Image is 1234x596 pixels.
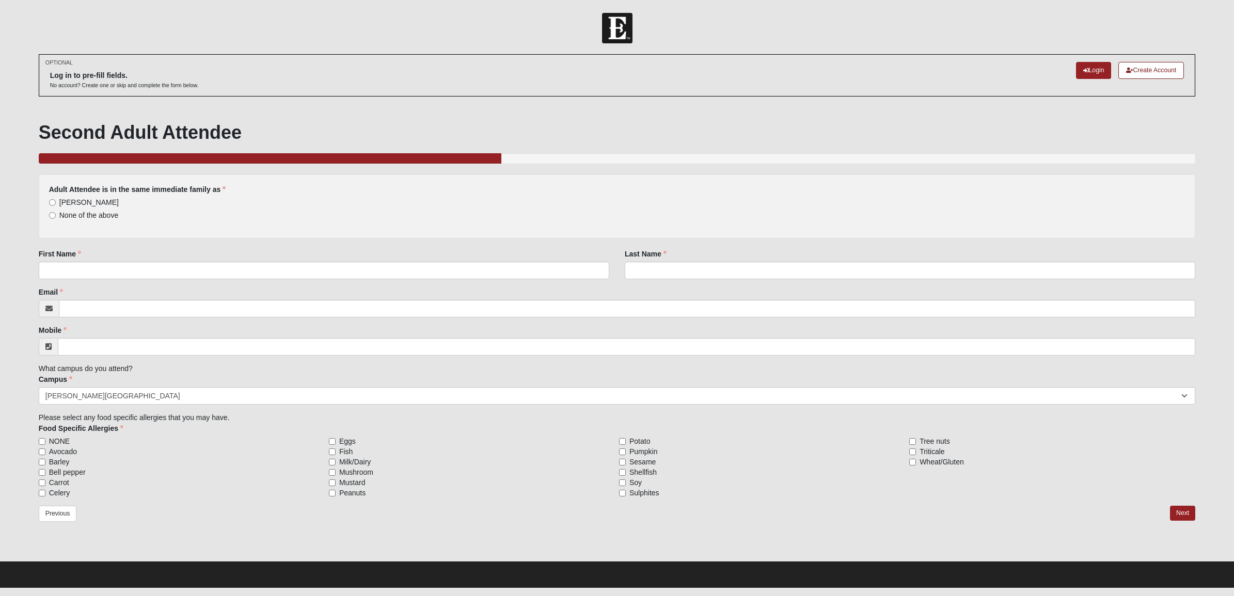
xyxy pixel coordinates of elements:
[39,459,45,465] input: Barley
[629,436,650,446] span: Potato
[39,438,45,445] input: NONE
[329,469,336,476] input: Mushroom
[909,448,916,455] input: Triticale
[39,121,1196,143] h1: Second Adult Attendee
[329,479,336,486] input: Mustard
[629,488,659,498] span: Sulphites
[602,13,632,43] img: Church of Eleven22 Logo
[39,469,45,476] input: Bell pepper
[619,479,626,486] input: Soy
[1076,62,1112,79] a: Login
[329,459,336,465] input: Milk/Dairy
[329,438,336,445] input: Eggs
[629,446,657,457] span: Pumpkin
[50,71,199,80] h6: Log in to pre-fill fields.
[339,467,373,477] span: Mushroom
[619,490,626,496] input: Sulphites
[49,436,70,446] span: NONE
[619,438,626,445] input: Potato
[39,174,1196,498] div: What campus do you attend? Please select any food specific allergies that you may have.
[49,467,86,477] span: Bell pepper
[49,457,70,467] span: Barley
[49,488,70,498] span: Celery
[629,457,656,467] span: Sesame
[619,469,626,476] input: Shellfish
[629,477,642,488] span: Soy
[329,490,336,496] input: Peanuts
[39,479,45,486] input: Carrot
[49,477,69,488] span: Carrot
[920,446,945,457] span: Triticale
[39,287,63,297] label: Email
[49,184,226,195] label: Adult Attendee is in the same immediate family as
[619,448,626,455] input: Pumpkin
[625,249,667,259] label: Last Name
[920,436,950,446] span: Tree nuts
[339,436,356,446] span: Eggs
[39,506,77,522] a: Previous
[1118,62,1184,79] a: Create Account
[339,488,366,498] span: Peanuts
[329,448,336,455] input: Fish
[49,212,56,219] input: None of the above
[920,457,964,467] span: Wheat/Gluten
[59,198,119,206] span: [PERSON_NAME]
[39,374,72,384] label: Campus
[59,211,118,219] span: None of the above
[629,467,657,477] span: Shellfish
[39,325,67,335] label: Mobile
[39,448,45,455] input: Avocado
[339,477,366,488] span: Mustard
[49,446,77,457] span: Avocado
[50,82,199,89] p: No account? Create one or skip and complete the form below.
[1170,506,1195,521] a: Next
[45,59,73,67] small: OPTIONAL
[339,446,353,457] span: Fish
[49,199,56,206] input: [PERSON_NAME]
[909,438,916,445] input: Tree nuts
[909,459,916,465] input: Wheat/Gluten
[39,423,123,433] label: Food Specific Allergies
[619,459,626,465] input: Sesame
[39,249,81,259] label: First Name
[39,490,45,496] input: Celery
[339,457,371,467] span: Milk/Dairy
